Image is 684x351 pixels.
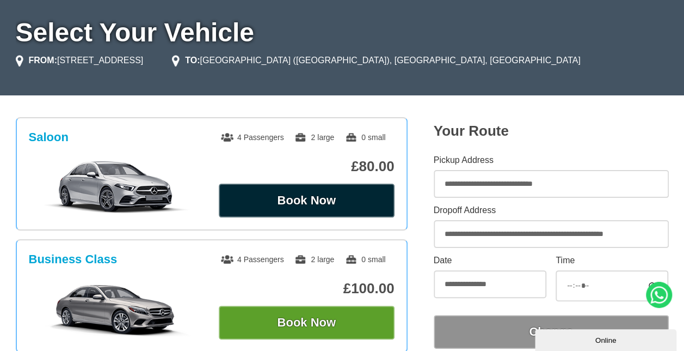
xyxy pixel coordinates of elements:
span: 2 large [294,133,334,142]
li: [GEOGRAPHIC_DATA] ([GEOGRAPHIC_DATA]), [GEOGRAPHIC_DATA], [GEOGRAPHIC_DATA] [172,54,580,67]
strong: TO: [185,56,200,65]
h3: Business Class [29,252,118,267]
span: 2 large [294,255,334,264]
button: Change [434,315,669,349]
p: £100.00 [219,280,395,297]
p: £80.00 [219,158,395,175]
label: Dropoff Address [434,206,669,215]
span: 0 small [345,133,385,142]
span: 4 Passengers [221,133,284,142]
button: Book Now [219,184,395,217]
iframe: chat widget [535,327,679,351]
img: Saloon [34,160,198,214]
h2: Your Route [434,123,669,140]
label: Time [556,256,668,265]
button: Book Now [219,306,395,340]
li: [STREET_ADDRESS] [16,54,144,67]
h1: Select Your Vehicle [16,20,669,46]
label: Pickup Address [434,156,669,165]
span: 0 small [345,255,385,264]
strong: FROM: [29,56,57,65]
h3: Saloon [29,130,69,144]
label: Date [434,256,546,265]
span: 4 Passengers [221,255,284,264]
img: Business Class [34,282,198,336]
